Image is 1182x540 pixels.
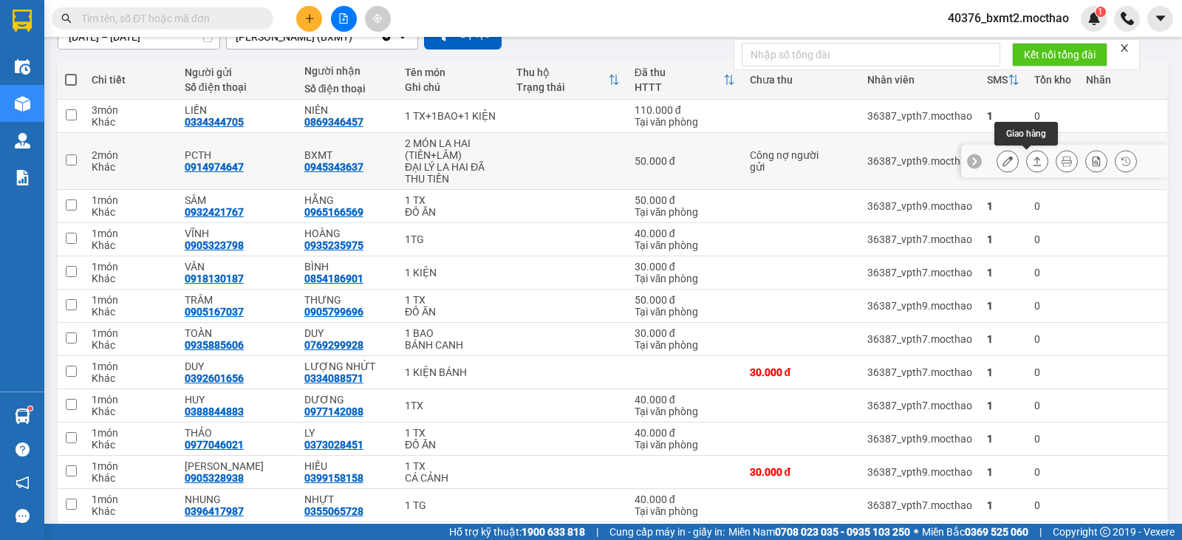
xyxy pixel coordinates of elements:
[1100,527,1110,537] span: copyright
[15,96,30,112] img: warehouse-icon
[509,61,626,100] th: Toggle SortBy
[81,10,256,27] input: Tìm tên, số ĐT hoặc mã đơn
[867,400,972,411] div: 36387_vpth7.mocthao
[92,261,170,273] div: 1 món
[92,394,170,406] div: 1 món
[304,149,390,161] div: BXMT
[304,427,390,439] div: LY
[304,493,390,505] div: NHỰT
[1034,499,1071,511] div: 0
[405,472,502,484] div: CÁ CẢNH
[92,116,170,128] div: Khác
[185,339,244,351] div: 0935885606
[987,400,1019,411] div: 1
[16,509,30,523] span: message
[304,228,390,239] div: HOÀNG
[635,116,735,128] div: Tại văn phòng
[1039,524,1042,540] span: |
[185,505,244,517] div: 0396417987
[28,406,33,411] sup: 1
[1034,110,1071,122] div: 0
[405,294,502,306] div: 1 TX
[304,273,363,284] div: 0854186901
[775,526,910,538] strong: 0708 023 035 - 0935 103 250
[867,499,972,511] div: 36387_vpth7.mocthao
[92,149,170,161] div: 2 món
[405,366,502,378] div: 1 KIỆN BÁNH
[185,66,290,78] div: Người gửi
[16,442,30,457] span: question-circle
[92,194,170,206] div: 1 món
[304,261,390,273] div: BÌNH
[296,6,322,32] button: plus
[405,66,502,78] div: Tên món
[728,524,910,540] span: Miền Nam
[185,460,290,472] div: TINA
[405,267,502,278] div: 1 KIỆN
[1147,6,1173,32] button: caret-down
[185,261,290,273] div: VÂN
[1026,150,1048,172] div: Giao hàng
[522,526,585,538] strong: 1900 633 818
[914,529,918,535] span: ⚪️
[92,104,170,116] div: 3 món
[304,327,390,339] div: DUY
[13,10,32,32] img: logo-vxr
[92,339,170,351] div: Khác
[185,493,290,505] div: NHUNG
[635,439,735,451] div: Tại văn phòng
[185,81,290,93] div: Số điện thoại
[980,61,1027,100] th: Toggle SortBy
[304,360,390,372] div: LƯỢNG NHỨT
[987,333,1019,345] div: 1
[750,466,853,478] div: 30.000 đ
[92,239,170,251] div: Khác
[304,505,363,517] div: 0355065728
[92,372,170,384] div: Khác
[750,74,853,86] div: Chưa thu
[867,74,972,86] div: Nhân viên
[405,137,502,161] div: 2 MÓN LA HAI (TIÊN+LÂM)
[750,366,853,378] div: 30.000 đ
[304,239,363,251] div: 0935235975
[635,427,735,439] div: 40.000 đ
[304,372,363,384] div: 0334088571
[516,66,607,78] div: Thu hộ
[1086,74,1160,86] div: Nhãn
[185,104,290,116] div: LIỀN
[304,65,390,77] div: Người nhận
[304,13,315,24] span: plus
[405,339,502,351] div: BÁNH CANH
[304,460,390,472] div: HIẾU
[185,327,290,339] div: TOÀN
[92,505,170,517] div: Khác
[867,366,972,378] div: 36387_vpth7.mocthao
[304,104,390,116] div: NIÊN
[185,273,244,284] div: 0918130187
[1012,43,1107,66] button: Kết nối tổng đài
[635,261,735,273] div: 30.000 đ
[304,294,390,306] div: THƯNG
[338,13,349,24] span: file-add
[92,273,170,284] div: Khác
[635,327,735,339] div: 30.000 đ
[635,394,735,406] div: 40.000 đ
[185,439,244,451] div: 0977046021
[635,81,723,93] div: HTTT
[750,149,824,173] div: Công nợ người gửi
[635,155,735,167] div: 50.000 đ
[867,333,972,345] div: 36387_vpth7.mocthao
[987,233,1019,245] div: 1
[304,394,390,406] div: DƯƠNG
[1034,200,1071,212] div: 0
[867,466,972,478] div: 36387_vpth9.mocthao
[405,427,502,439] div: 1 TX
[16,476,30,490] span: notification
[742,43,1000,66] input: Nhập số tổng đài
[372,13,383,24] span: aim
[987,267,1019,278] div: 1
[1034,233,1071,245] div: 0
[15,133,30,148] img: warehouse-icon
[185,161,244,173] div: 0914974647
[987,499,1019,511] div: 1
